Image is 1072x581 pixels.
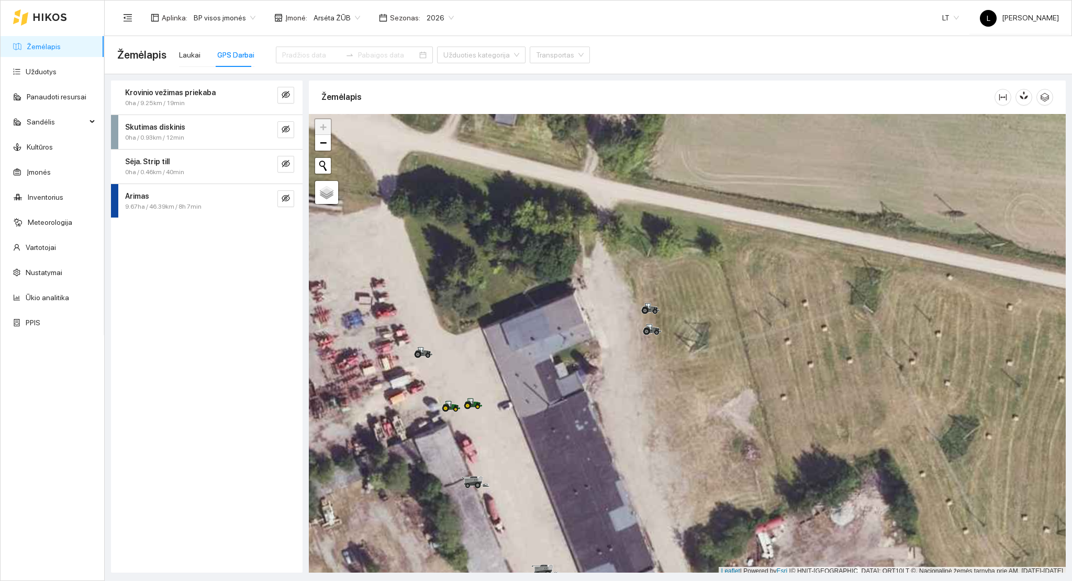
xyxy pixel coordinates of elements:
a: Leaflet [721,567,740,575]
span: Sezonas : [390,12,420,24]
span: 9.67ha / 46.39km / 8h 7min [125,202,202,212]
span: column-width [995,93,1011,101]
span: | [789,567,791,575]
div: | Powered by © HNIT-[GEOGRAPHIC_DATA]; ORT10LT ©, Nacionalinė žemės tarnyba prie AM, [DATE]-[DATE] [719,567,1066,576]
button: Initiate a new search [315,158,331,174]
span: 0ha / 0.93km / 12min [125,133,184,143]
a: Esri [777,567,788,575]
a: Įmonės [27,168,51,176]
a: Kultūros [27,143,53,151]
strong: Skutimas diskinis [125,123,185,131]
a: Žemėlapis [27,42,61,51]
span: layout [151,14,159,22]
span: Žemėlapis [117,47,166,63]
a: PPIS [26,318,40,327]
a: Inventorius [28,193,63,201]
span: menu-fold [123,13,132,22]
input: Pradžios data [282,49,341,61]
span: Aplinka : [162,12,187,24]
button: eye-invisible [277,121,294,138]
button: eye-invisible [277,87,294,104]
input: Pabaigos data [358,49,417,61]
span: shop [274,14,283,22]
span: Sandėlis [27,111,86,132]
span: LT [942,10,959,26]
a: Užduotys [26,67,57,76]
div: Laukai [179,49,200,61]
button: eye-invisible [277,156,294,173]
span: L [987,10,990,27]
a: Zoom in [315,119,331,135]
a: Panaudoti resursai [27,93,86,101]
span: − [320,136,327,149]
a: Meteorologija [28,218,72,226]
span: eye-invisible [282,125,290,135]
button: eye-invisible [277,190,294,207]
div: Žemėlapis [321,82,995,112]
span: eye-invisible [282,90,290,100]
strong: Sėja. Strip till [125,157,170,166]
button: column-width [995,89,1011,106]
button: menu-fold [117,7,138,28]
div: Arimas9.67ha / 46.39km / 8h 7mineye-invisible [111,184,303,218]
span: + [320,120,327,133]
a: Ūkio analitika [26,293,69,302]
a: Zoom out [315,135,331,151]
span: calendar [379,14,387,22]
span: [PERSON_NAME] [980,14,1059,22]
span: to [345,51,354,59]
a: Vartotojai [26,243,56,252]
span: Įmonė : [285,12,307,24]
span: Arsėta ŽŪB [314,10,360,26]
div: Skutimas diskinis0ha / 0.93km / 12mineye-invisible [111,115,303,149]
span: 0ha / 9.25km / 19min [125,98,185,108]
div: Krovinio vežimas priekaba0ha / 9.25km / 19mineye-invisible [111,81,303,115]
span: 2026 [427,10,454,26]
span: eye-invisible [282,160,290,169]
span: BP visos įmonės [194,10,255,26]
span: 0ha / 0.46km / 40min [125,167,184,177]
span: swap-right [345,51,354,59]
a: Nustatymai [26,268,62,277]
a: Layers [315,181,338,204]
div: Sėja. Strip till0ha / 0.46km / 40mineye-invisible [111,150,303,184]
span: eye-invisible [282,194,290,204]
strong: Krovinio vežimas priekaba [125,88,216,97]
strong: Arimas [125,192,149,200]
div: GPS Darbai [217,49,254,61]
